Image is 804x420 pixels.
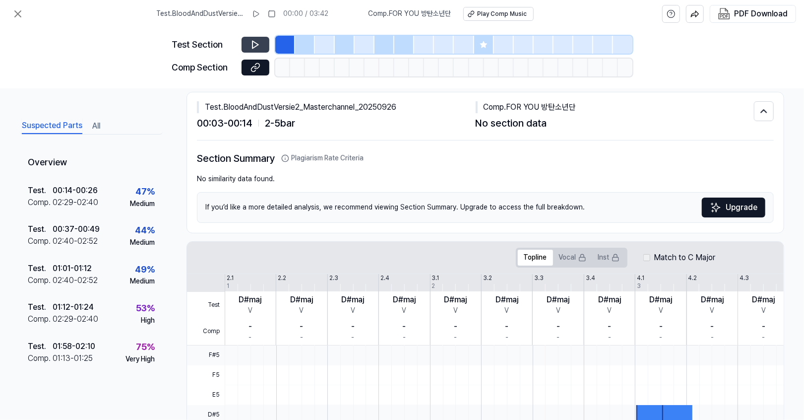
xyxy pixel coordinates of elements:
button: Vocal [553,250,592,266]
div: Comp Section [172,61,236,75]
div: 2.3 [329,274,338,282]
div: Test . [28,341,53,352]
div: - [711,321,714,333]
div: - [660,333,663,343]
div: - [505,321,509,333]
div: Test Section [172,38,236,52]
div: 01:13 - 01:25 [53,352,93,364]
div: 01:01 - 01:12 [53,263,92,275]
div: D#maj [547,294,570,306]
button: Inst [592,250,625,266]
div: - [454,321,457,333]
div: Test . [28,263,53,275]
div: Comp . FOR YOU 방탄소년단 [476,101,754,113]
div: Comp . [28,352,53,364]
div: No section data [476,115,754,131]
div: Test . [28,301,53,313]
div: D#maj [444,294,467,306]
button: Topline [518,250,553,266]
div: 00:00 / 03:42 [284,9,329,19]
div: V [402,306,407,316]
div: - [762,333,765,343]
div: 1 [227,282,229,290]
div: 3 [637,282,641,290]
div: - [608,333,611,343]
div: - [403,333,406,343]
div: 4.2 [688,274,697,282]
div: - [454,333,457,343]
div: - [249,333,252,343]
div: Test . BloodAndDustVersie2_Masterchannel_20250926 [197,101,476,113]
span: 00:03 - 00:14 [197,115,252,131]
div: Very High [125,354,155,364]
div: D#maj [290,294,313,306]
div: D#maj [495,294,518,306]
div: - [557,321,560,333]
div: V [710,306,715,316]
div: V [453,306,458,316]
button: All [92,118,100,134]
span: F5 [187,365,225,385]
label: Match to C Major [654,252,716,264]
div: If you’d like a more detailed analysis, we recommend viewing Section Summary. Upgrade to access t... [197,192,774,223]
div: - [300,333,303,343]
div: PDF Download [734,7,788,20]
div: 4.1 [637,274,644,282]
img: Sparkles [710,202,722,213]
div: D#maj [598,294,621,306]
div: 02:29 - 02:40 [53,313,98,325]
span: Comp . FOR YOU 방탄소년단 [369,9,451,19]
div: - [557,333,560,343]
div: - [711,333,714,343]
div: D#maj [393,294,416,306]
div: 49 % [135,263,155,277]
button: Play Comp Music [463,7,534,21]
span: F#5 [187,346,225,365]
svg: help [667,9,676,19]
div: Play Comp Music [478,10,527,18]
div: 01:58 - 02:10 [53,341,95,352]
div: - [248,321,252,333]
div: - [300,321,304,333]
button: PDF Download [716,5,790,22]
span: Comp [187,318,225,345]
div: Medium [130,238,155,248]
div: Test . [28,223,53,235]
div: D#maj [701,294,724,306]
div: Comp . [28,313,53,325]
button: Suspected Parts [22,118,82,134]
div: - [762,321,765,333]
div: 2.4 [380,274,389,282]
div: - [351,321,355,333]
div: Test . [28,185,53,197]
div: 53 % [136,301,155,316]
div: 3.2 [483,274,492,282]
div: D#maj [752,294,775,306]
img: share [690,9,699,18]
div: 02:40 - 02:52 [53,275,98,286]
div: 00:37 - 00:49 [53,223,100,235]
div: V [248,306,252,316]
div: V [761,306,766,316]
div: V [505,306,509,316]
div: 2 [432,282,435,290]
div: V [608,306,612,316]
div: Comp . [28,235,53,247]
div: - [403,321,406,333]
div: Overview [20,148,163,178]
img: PDF Download [718,8,730,20]
div: D#maj [342,294,365,306]
button: help [662,5,680,23]
div: Comp . [28,275,53,286]
div: - [608,321,612,333]
h2: Section Summary [197,150,774,166]
div: 01:12 - 01:24 [53,301,94,313]
div: V [300,306,304,316]
div: 44 % [135,223,155,238]
div: - [505,333,508,343]
button: Upgrade [702,198,765,217]
div: V [556,306,560,316]
button: Plagiarism Rate Criteria [281,153,364,163]
div: 3.4 [586,274,595,282]
div: 2.2 [278,274,286,282]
